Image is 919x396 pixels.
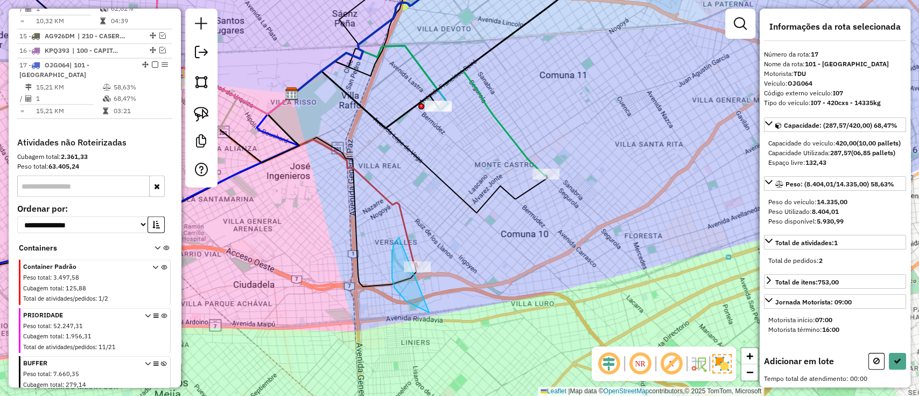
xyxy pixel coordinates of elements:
strong: 8.404,01 [812,207,839,216]
div: Capacidade Utilizada: [768,148,902,158]
td: = [19,16,25,26]
i: Total de Atividades [25,95,32,101]
strong: 1 [834,239,838,247]
button: Confirmar [889,353,906,370]
span: 125,88 [66,284,86,291]
a: Capacidade: (287,57/420,00) 68,47% [764,117,906,132]
span: Peso: (8.404,01/14.335,00) 58,63% [785,180,894,188]
strong: 14.335,00 [817,198,847,206]
img: Exibir/Ocultar setores [712,354,732,373]
td: / [19,93,25,103]
strong: 17 [811,50,818,58]
td: 58,63% [113,82,167,93]
td: = [19,105,25,116]
a: Criar modelo [191,130,212,155]
div: Motorista início: [768,315,902,325]
div: Veículo: [764,79,906,88]
span: : [50,273,52,281]
span: 100 - CAPITAL FEDERAL [72,46,122,55]
a: Exportar sessão [191,41,212,66]
span: 210 - CASEROS / SAN MARTIN / BELLA VISTA [78,31,127,41]
span: KPQ393 [45,46,69,54]
td: 68,47% [113,93,167,103]
img: Fluxo de ruas [690,355,707,372]
span: + [746,349,753,363]
div: Código externo veículo: [764,88,906,98]
div: Peso Utilizado: [768,207,902,217]
span: 11/21 [99,343,116,350]
em: Alterar sequência das rotas [142,61,149,68]
h4: Adicionar em lote [764,356,834,366]
strong: 101 - [GEOGRAPHIC_DATA] [805,60,889,68]
strong: OJG064 [788,79,812,87]
div: Peso disponível: [768,217,902,226]
div: Capacidade: (287,57/420,00) 68,47% [764,134,906,172]
span: Cubagem total [23,380,62,388]
span: 7.660,35 [53,370,79,377]
span: Peso do veículo: [768,198,847,206]
button: Ordem crescente [148,216,165,233]
a: Jornada Motorista: 09:00 [764,294,906,309]
div: Motorista término: [768,325,902,335]
img: SAZ AR Santos Lugares - SMK [285,87,299,101]
span: Total de atividades: [775,239,838,247]
span: Cubagem total [23,284,62,291]
a: Total de atividades:1 [764,235,906,249]
td: 15,21 KM [36,82,102,93]
a: Leaflet [541,387,566,395]
i: Opções [153,312,159,353]
img: Selecionar atividades - laço [194,107,209,122]
span: 52.247,31 [53,322,83,329]
span: 1.956,31 [66,332,92,339]
div: Map data © contributors,© 2025 TomTom, Microsoft [538,387,764,396]
span: 15 - [19,32,75,40]
td: / [19,3,25,14]
span: Containers [19,242,141,253]
span: Total de atividades/pedidos [23,343,95,350]
strong: 5.930,99 [817,217,844,225]
div: Total de itens: [775,277,839,287]
strong: 07:00 [815,316,832,324]
span: : [62,284,64,291]
strong: 132,43 [805,158,826,166]
div: Motorista: [764,69,906,79]
span: 3.497,58 [53,273,79,281]
em: Alterar sequência das rotas [150,32,156,39]
a: Peso: (8.404,01/14.335,00) 58,63% [764,176,906,191]
strong: (10,00 pallets) [857,139,901,147]
div: Capacidade do veículo: [768,138,902,148]
span: PRIORIDADE [23,310,139,319]
strong: 287,57 [830,149,851,157]
div: Total de pedidos: [768,256,902,266]
div: Total de atividades:1 [764,252,906,270]
div: Peso total: [17,161,172,171]
div: Jornada Motorista: 09:00 [775,297,852,307]
strong: 753,00 [818,278,839,286]
div: Espaço livre: [768,158,902,168]
span: Peso total [23,322,50,329]
a: Exibir filtros [729,13,751,34]
strong: 16:00 [822,325,839,334]
a: Zoom out [741,364,757,380]
span: | [568,387,570,395]
span: BUFFER [23,358,139,367]
i: % de utilização do peso [103,84,111,91]
span: : [50,322,52,329]
i: Tempo total em rota [103,107,108,114]
em: Visualizar rota [159,32,166,39]
span: : [50,370,52,377]
em: Opções [162,61,168,68]
div: Peso: (8.404,01/14.335,00) 58,63% [764,193,906,231]
strong: 2.361,33 [61,152,88,160]
img: Selecionar atividades - polígono [194,74,209,89]
span: : [62,332,64,339]
span: | 101 - [GEOGRAPHIC_DATA] [19,61,89,79]
i: Tempo total em rota [100,18,105,24]
span: Container Padrão [23,261,139,271]
em: Finalizar rota [152,61,158,68]
a: Nova sessão e pesquisa [191,13,212,37]
i: Distância Total [25,84,32,91]
a: OpenStreetMap [604,387,649,395]
span: : [95,343,97,350]
i: % de utilização da cubagem [103,95,111,101]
